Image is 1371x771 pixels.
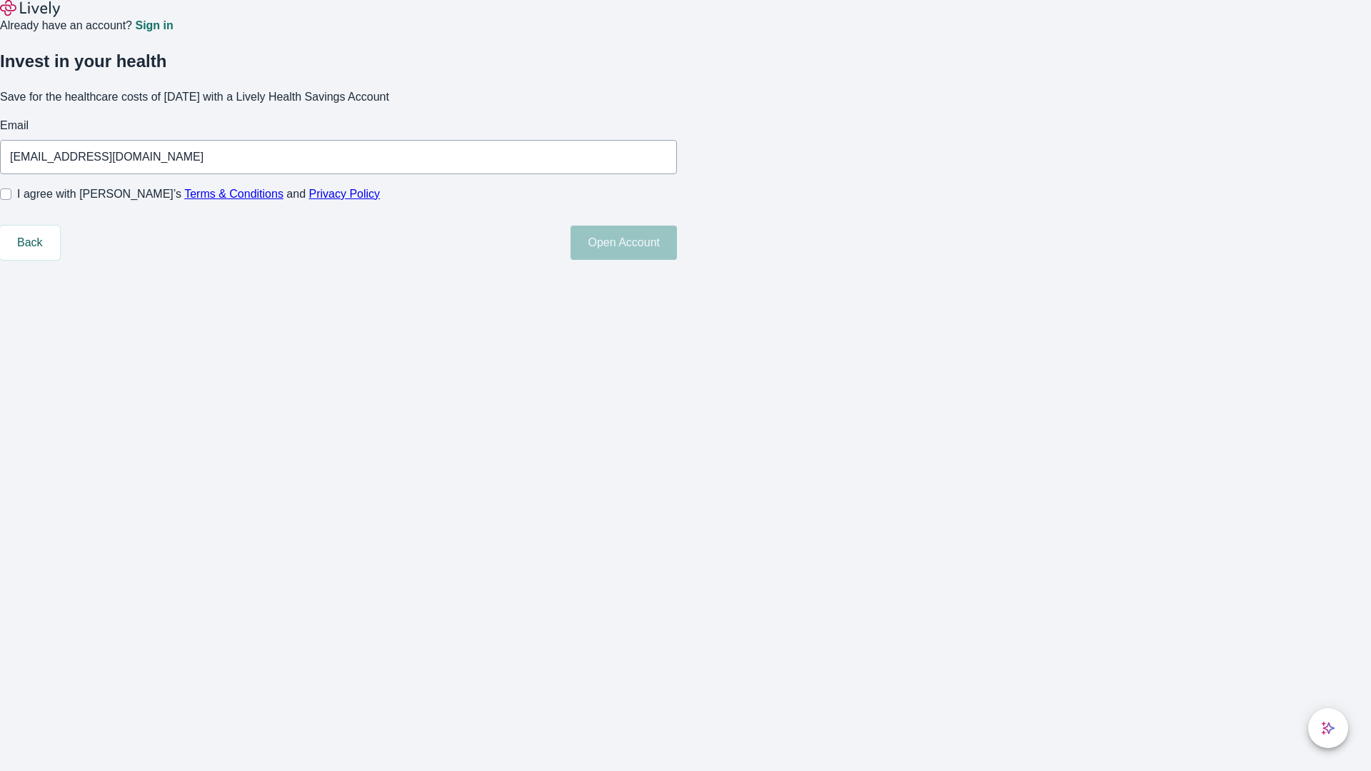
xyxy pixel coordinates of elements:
span: I agree with [PERSON_NAME]’s and [17,186,380,203]
a: Privacy Policy [309,188,381,200]
a: Terms & Conditions [184,188,283,200]
a: Sign in [135,20,173,31]
svg: Lively AI Assistant [1321,721,1335,735]
button: chat [1308,708,1348,748]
